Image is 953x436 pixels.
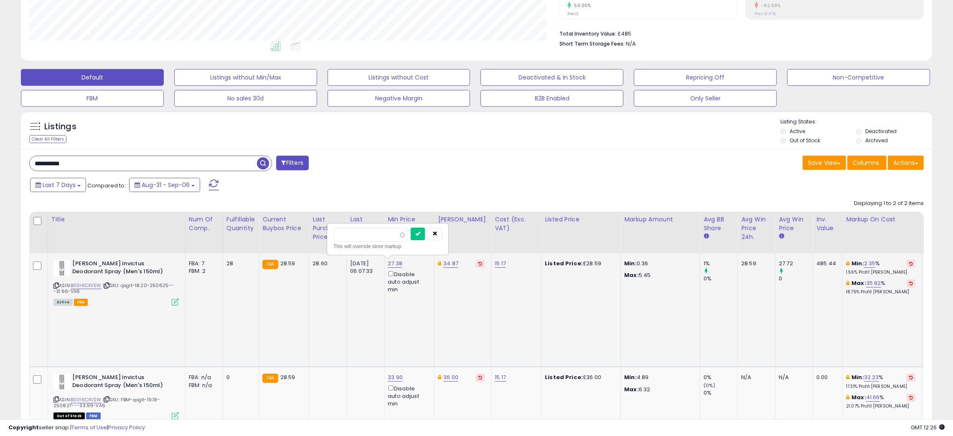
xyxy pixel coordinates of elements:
small: FBA [262,260,278,269]
button: Listings without Min/Max [174,69,317,86]
span: FBM [86,413,101,420]
strong: Min: [624,259,637,267]
div: Clear All Filters [29,135,66,143]
div: ASIN: [53,374,179,418]
div: Avg BB Share [704,215,734,233]
a: 32.23 [864,373,879,382]
a: 33.90 [388,373,403,382]
div: Current Buybox Price [262,215,305,233]
b: Min: [851,373,864,381]
a: 15.17 [495,373,506,382]
b: Max: [851,279,866,287]
small: Prev: 2 [567,11,579,16]
button: FBM [21,90,164,107]
span: Compared to: [87,182,126,190]
strong: Max: [624,385,639,393]
a: Terms of Use [71,423,107,431]
div: Last Purchase Price [313,215,343,241]
div: Fulfillable Quantity [226,215,255,233]
button: Listings without Cost [328,69,470,86]
div: [PERSON_NAME] [438,215,488,224]
div: Listed Price [545,215,617,224]
small: 50.00% [571,3,591,9]
div: 0% [704,389,737,397]
div: ASIN: [53,260,179,305]
img: 31IErjChuhL._SL40_.jpg [53,260,70,277]
div: 0.00 [816,374,836,381]
span: 28.59 [280,259,295,267]
p: 6.32 [624,386,694,393]
button: Aug-31 - Sep-06 [129,178,200,192]
a: 2.35 [864,259,876,268]
button: Negative Margin [328,90,470,107]
div: % [846,260,915,275]
p: 21.07% Profit [PERSON_NAME] [846,403,915,409]
strong: Min: [624,373,637,381]
div: Last Purchase Date (GMT) [350,215,381,250]
b: [PERSON_NAME] Invictus Deodorant Spray (Men's 150ml) [72,260,174,277]
b: Total Inventory Value: [559,30,616,37]
span: All listings that are currently out of stock and unavailable for purchase on Amazon [53,413,85,420]
label: Active [790,128,805,135]
label: Archived [865,137,888,144]
button: B2B Enabled [480,90,623,107]
span: All listings currently available for purchase on Amazon [53,299,73,306]
div: 0 [779,275,813,282]
a: Privacy Policy [108,423,145,431]
a: 41.66 [866,393,880,402]
div: Avg Win Price 24h. [741,215,772,241]
button: Non-Competitive [787,69,930,86]
div: Disable auto adjust min [388,269,428,293]
button: Save View [803,156,846,170]
span: 28.59 [280,373,295,381]
button: Only Seller [634,90,777,107]
div: Markup on Cost [846,215,918,224]
strong: Max: [624,271,639,279]
div: FBA: 7 [189,260,216,267]
small: Avg Win Price. [779,233,784,240]
div: 27.72 [779,260,813,267]
a: B00I6CXVSW [71,396,102,403]
span: | SKU: qogit-18.20-250625---31.66-VA6 [53,282,174,295]
button: Repricing Off [634,69,777,86]
button: Filters [276,156,309,170]
p: 1.56% Profit [PERSON_NAME] [846,269,915,275]
div: FBM: n/a [189,382,216,389]
span: FBA [74,299,88,306]
a: B00I6CXVSW [71,282,102,289]
div: Inv. value [816,215,839,233]
b: Max: [851,393,866,401]
span: Aug-31 - Sep-06 [142,181,190,189]
div: [DATE] 06:07:33 [350,260,378,275]
a: 34.87 [443,259,458,268]
div: Title [51,215,182,224]
div: 0 [226,374,252,381]
span: Last 7 Days [43,181,76,189]
div: % [846,280,915,295]
div: 1% [704,260,737,267]
div: Min Price [388,215,431,224]
p: 0.36 [624,260,694,267]
div: Displaying 1 to 2 of 2 items [854,200,924,208]
p: 4.89 [624,374,694,381]
small: FBA [262,374,278,383]
div: £36.00 [545,374,614,381]
a: 27.38 [388,259,402,268]
img: 31IErjChuhL._SL40_.jpg [53,374,70,390]
strong: Copyright [8,423,39,431]
h5: Listings [44,121,76,133]
button: Actions [888,156,924,170]
b: Listed Price: [545,259,583,267]
div: 0% [704,275,737,282]
div: 28 [226,260,252,267]
div: Num of Comp. [189,215,219,233]
p: Listing States: [780,118,932,126]
div: 485.44 [816,260,836,267]
span: | SKU: FBM-qogit-19.18-250827---33.99-VA6 [53,396,160,409]
span: N/A [626,40,636,48]
div: 28.60 [313,260,340,267]
div: FBA: n/a [189,374,216,381]
div: N/A [779,374,806,381]
div: Disable auto adjust min [388,384,428,408]
label: Out of Stock [790,137,820,144]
